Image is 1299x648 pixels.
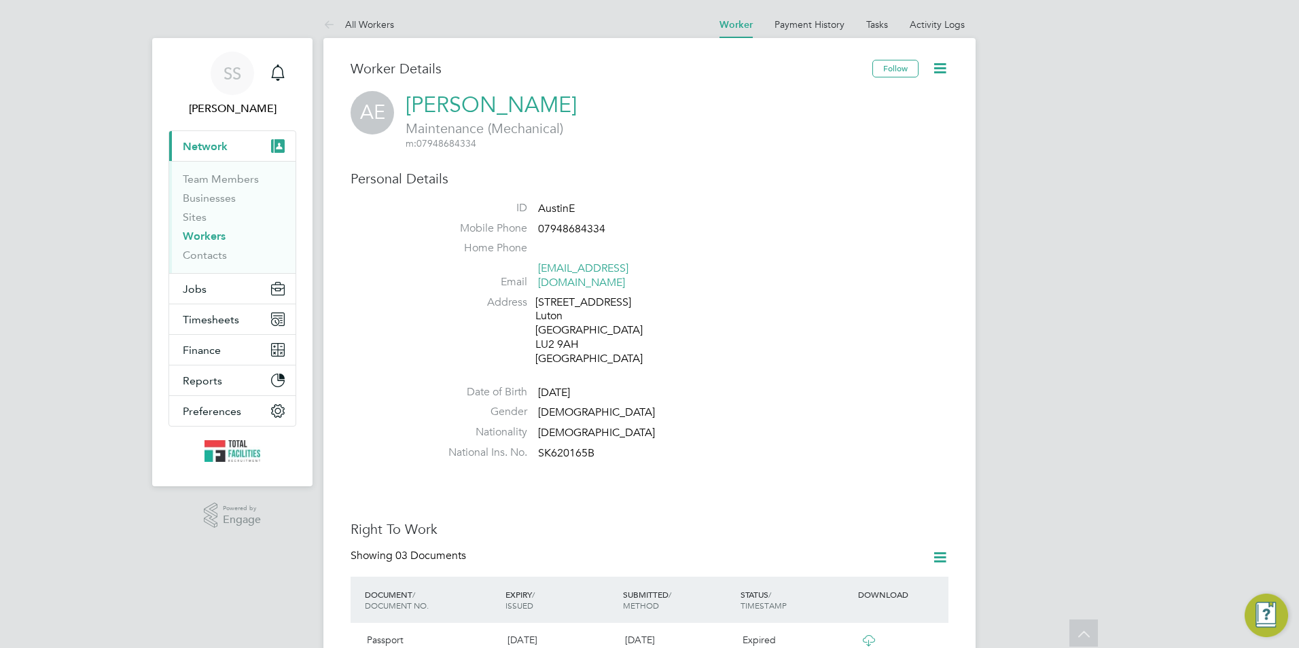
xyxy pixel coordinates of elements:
span: SS [224,65,241,82]
a: Powered byEngage [204,503,262,528]
a: Workers [183,230,226,242]
button: Engage Resource Center [1245,594,1288,637]
span: [DEMOGRAPHIC_DATA] [538,426,655,439]
span: DOCUMENT NO. [365,600,429,611]
a: Worker [719,19,753,31]
nav: Main navigation [152,38,313,486]
span: [DATE] [538,386,570,399]
a: Payment History [775,18,844,31]
a: Team Members [183,173,259,185]
a: Contacts [183,249,227,262]
label: Date of Birth [432,385,527,399]
span: Sam Skinner [168,101,296,117]
div: Showing [351,549,469,563]
span: Timesheets [183,313,239,326]
span: ISSUED [505,600,533,611]
label: Mobile Phone [432,221,527,236]
label: Email [432,275,527,289]
span: 07948684334 [538,222,605,236]
span: TIMESTAMP [741,600,787,611]
span: / [412,589,415,600]
button: Reports [169,365,296,395]
button: Finance [169,335,296,365]
button: Preferences [169,396,296,426]
span: AustinE [538,202,575,215]
a: Sites [183,211,207,223]
span: Powered by [223,503,261,514]
a: [EMAIL_ADDRESS][DOMAIN_NAME] [538,262,628,289]
a: SS[PERSON_NAME] [168,52,296,117]
span: m: [406,137,416,149]
div: STATUS [737,582,855,617]
a: Go to home page [168,440,296,462]
a: Tasks [866,18,888,31]
a: All Workers [323,18,394,31]
label: ID [432,201,527,215]
button: Follow [872,60,919,77]
span: / [532,589,535,600]
label: Gender [432,405,527,419]
div: [STREET_ADDRESS] Luton [GEOGRAPHIC_DATA] LU2 9AH [GEOGRAPHIC_DATA] [535,295,664,366]
button: Network [169,131,296,161]
img: tfrecruitment-logo-retina.png [204,440,260,462]
span: Expired [743,634,776,646]
div: Network [169,161,296,273]
span: Preferences [183,405,241,418]
h3: Personal Details [351,170,948,187]
div: SUBMITTED [620,582,737,617]
span: AE [351,91,394,134]
span: Reports [183,374,222,387]
span: Engage [223,514,261,526]
label: National Ins. No. [432,446,527,460]
div: EXPIRY [502,582,620,617]
h3: Worker Details [351,60,872,77]
a: [PERSON_NAME] [406,92,577,118]
span: Network [183,140,228,153]
span: Finance [183,344,221,357]
label: Nationality [432,425,527,439]
a: Businesses [183,192,236,204]
div: DOWNLOAD [855,582,948,607]
h3: Right To Work [351,520,948,538]
span: [DEMOGRAPHIC_DATA] [538,406,655,420]
button: Jobs [169,274,296,304]
span: METHOD [623,600,659,611]
span: Jobs [183,283,207,295]
button: Timesheets [169,304,296,334]
label: Home Phone [432,241,527,255]
a: Activity Logs [910,18,965,31]
span: 03 Documents [395,549,466,562]
span: / [669,589,671,600]
span: 07948684334 [406,137,476,149]
label: Address [432,295,527,310]
div: DOCUMENT [361,582,502,617]
span: / [768,589,771,600]
span: SK620165B [538,446,594,460]
span: Maintenance (Mechanical) [406,120,577,137]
